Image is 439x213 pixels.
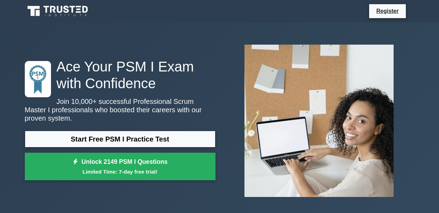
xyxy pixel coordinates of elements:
a: Start Free PSM I Practice Test [25,131,215,147]
a: Unlock 2149 PSM I QuestionsLimited Time: 7-day free trial! [25,153,215,181]
small: Limited Time: 7-day free trial! [34,168,207,176]
h1: Ace Your PSM I Exam with Confidence [25,58,215,92]
p: Join 10,000+ successful Professional Scrum Master I professionals who boosted their careers with ... [25,97,215,122]
a: Register [372,7,403,15]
